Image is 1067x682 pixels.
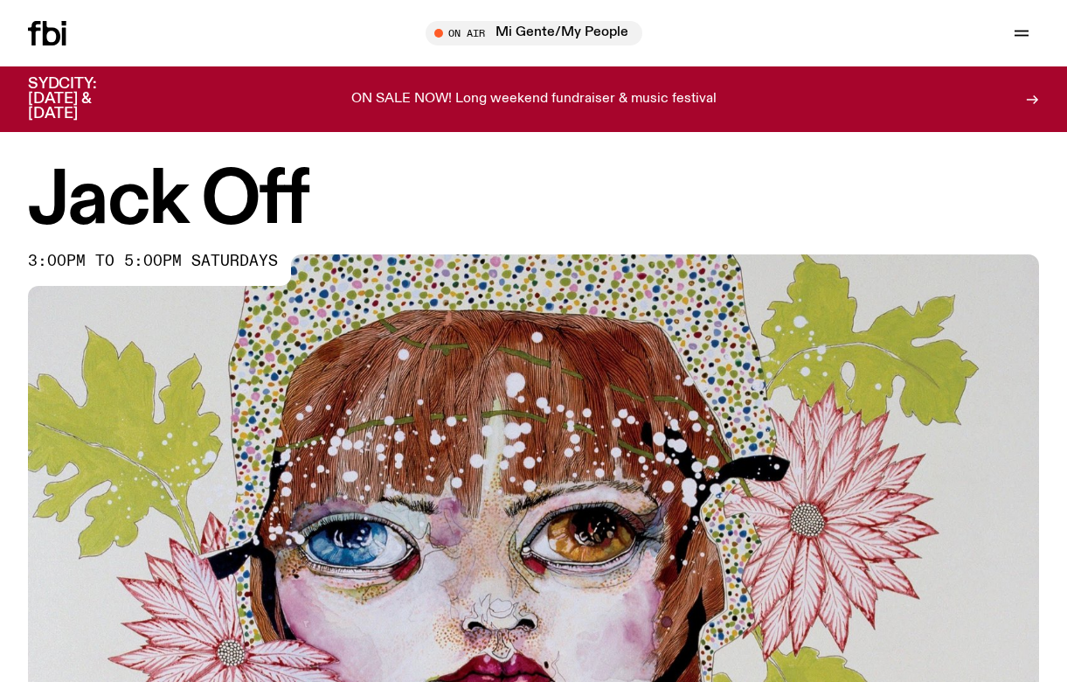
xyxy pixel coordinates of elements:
[28,254,278,268] span: 3:00pm to 5:00pm saturdays
[426,21,642,45] button: On AirMi Gente/My People
[28,77,140,122] h3: SYDCITY: [DATE] & [DATE]
[351,92,717,108] p: ON SALE NOW! Long weekend fundraiser & music festival
[28,166,1039,237] h1: Jack Off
